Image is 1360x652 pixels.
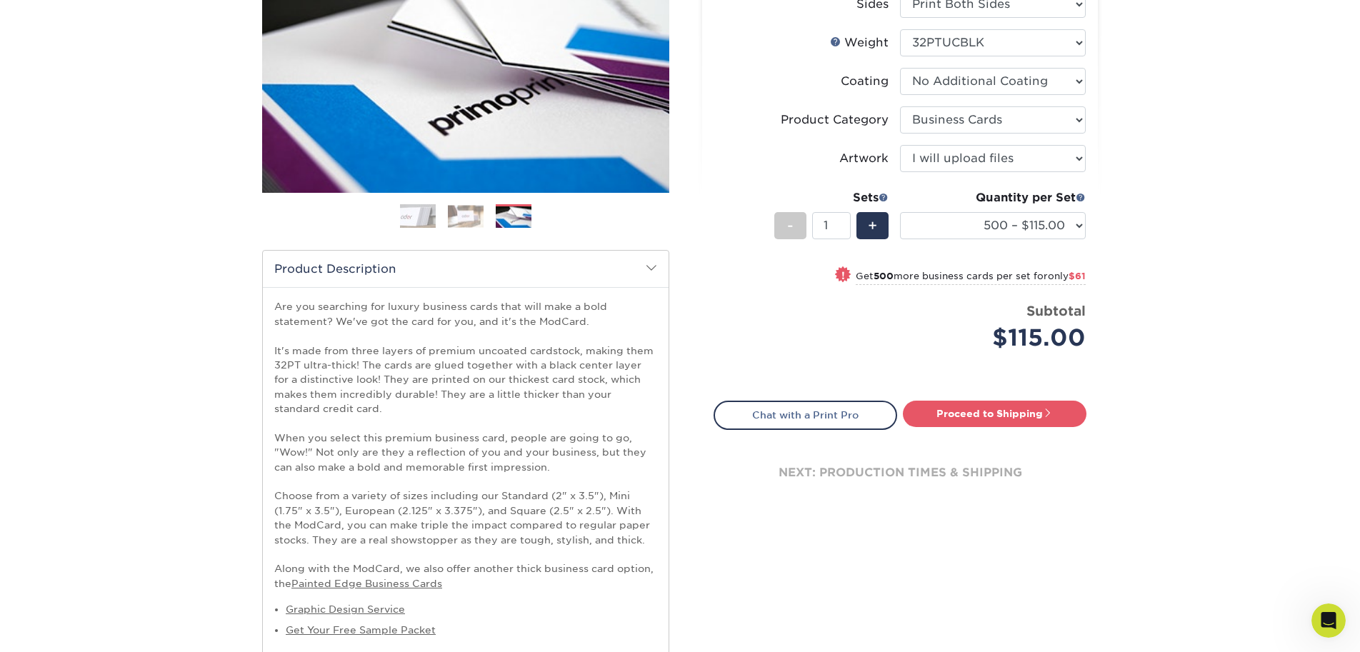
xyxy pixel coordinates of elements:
div: next: production times & shipping [714,430,1086,516]
a: Graphic Design Service [286,603,405,615]
span: ! [841,268,845,283]
img: Business Cards 02 [448,205,484,227]
span: + [868,215,877,236]
div: $115.00 [911,321,1086,355]
iframe: Intercom live chat [1311,603,1346,638]
h2: Product Description [263,251,669,287]
textarea: Message… [15,426,271,451]
iframe: Google Customer Reviews [4,608,121,647]
span: only [1048,271,1086,281]
div: Quantity per Set [900,189,1086,206]
strong: Subtotal [1026,303,1086,319]
div: Weight [830,34,889,51]
a: Painted Edge Business Cards [291,578,442,589]
div: 9am-5pm EST, [DATE]-[DATE] [23,287,223,301]
b: [DATE] Holiday [23,91,106,103]
div: Artwork [839,150,889,167]
div: [DATE] HolidayPrimoprint will be closed [DATE], for [DATE]. This day will not count towards produ... [11,82,234,310]
div: Please utilize our chat feature if you have questions about your order or products. We look forwa... [23,203,223,259]
input: Your email [24,389,262,426]
a: Chat with a Print Pro [714,401,897,429]
p: Are you searching for luxury business cards that will make a bold statement? We've got the card f... [274,299,657,591]
img: Business Cards 03 [496,205,531,230]
img: Business Cards 01 [400,199,436,234]
div: Support says… [11,82,274,341]
div: Support • 1m ago [23,313,101,321]
b: Primoprint will be closed [DATE], for [DATE]. This day will not count towards production timing, ... [23,113,215,194]
a: Proceed to Shipping [903,401,1086,426]
small: Get more business cards per set for [856,271,1086,285]
span: $61 [1069,271,1086,281]
div: Coating [841,73,889,90]
button: Home [224,6,251,33]
strong: 500 [874,271,894,281]
div: Customer Service Hours; [23,266,223,281]
div: Sets [774,189,889,206]
div: Close [251,6,276,31]
button: Send a message… [241,462,265,485]
h1: Primoprint [109,7,170,18]
a: Get Your Free Sample Packet [286,624,436,636]
span: - [787,215,794,236]
p: Back [DATE] [121,18,178,32]
div: Product Category [781,111,889,129]
button: Emoji picker [218,468,229,479]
